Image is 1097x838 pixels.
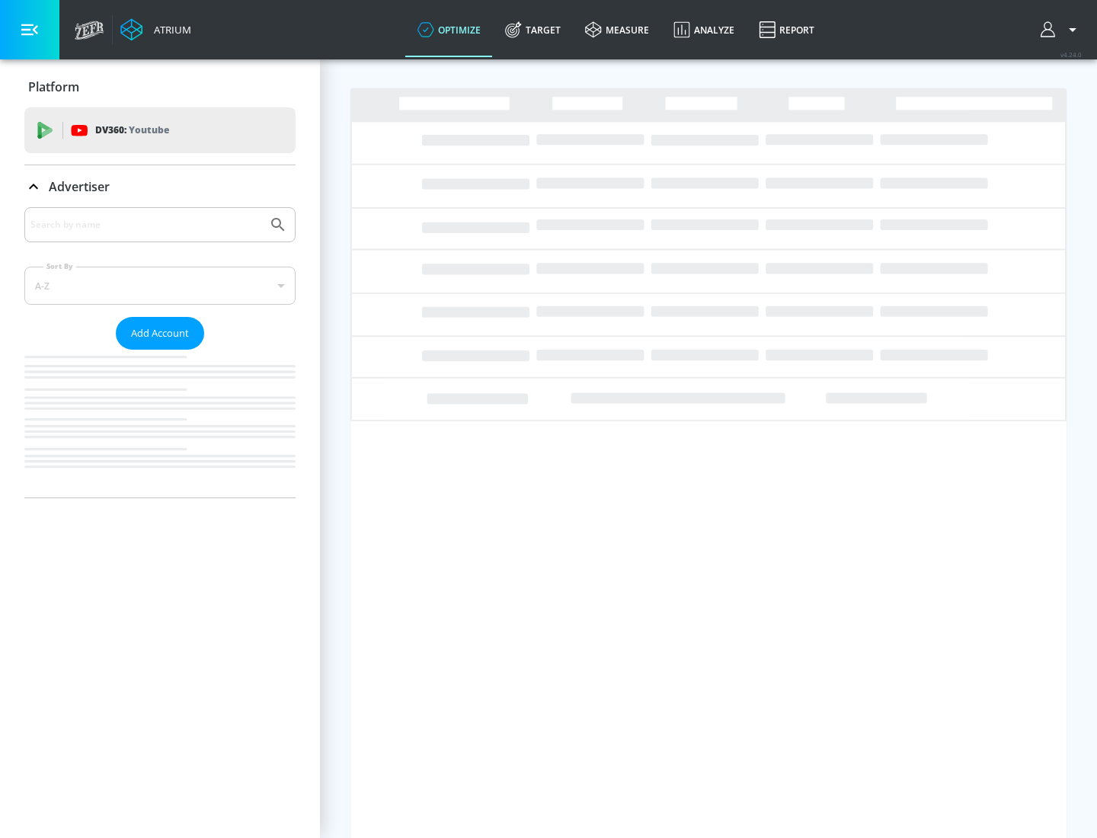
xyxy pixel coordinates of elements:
input: Search by name [30,215,261,235]
div: DV360: Youtube [24,107,296,153]
a: Target [493,2,573,57]
a: Analyze [661,2,747,57]
span: v 4.24.0 [1060,50,1082,59]
div: Platform [24,66,296,108]
p: Platform [28,78,79,95]
div: Atrium [148,23,191,37]
a: measure [573,2,661,57]
div: A-Z [24,267,296,305]
a: Report [747,2,827,57]
nav: list of Advertiser [24,350,296,497]
label: Sort By [43,261,76,271]
button: Add Account [116,317,204,350]
p: DV360: [95,122,169,139]
p: Youtube [129,122,169,138]
div: Advertiser [24,165,296,208]
p: Advertiser [49,178,110,195]
a: Atrium [120,18,191,41]
span: Add Account [131,325,189,342]
a: optimize [405,2,493,57]
div: Advertiser [24,207,296,497]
